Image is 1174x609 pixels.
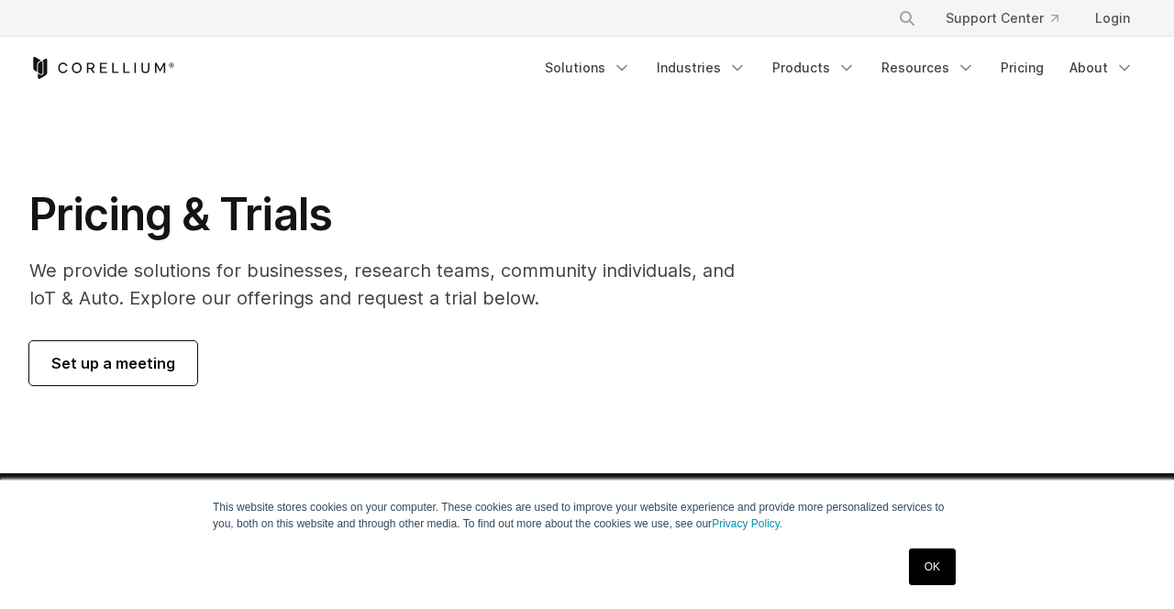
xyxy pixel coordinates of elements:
[646,51,758,84] a: Industries
[29,257,760,312] p: We provide solutions for businesses, research teams, community individuals, and IoT & Auto. Explo...
[1080,2,1145,35] a: Login
[213,499,961,532] p: This website stores cookies on your computer. These cookies are used to improve your website expe...
[29,187,760,242] h1: Pricing & Trials
[891,2,924,35] button: Search
[29,57,175,79] a: Corellium Home
[990,51,1055,84] a: Pricing
[51,352,175,374] span: Set up a meeting
[29,341,197,385] a: Set up a meeting
[870,51,986,84] a: Resources
[761,51,867,84] a: Products
[534,51,642,84] a: Solutions
[534,51,1145,84] div: Navigation Menu
[909,548,956,585] a: OK
[1058,51,1145,84] a: About
[876,2,1145,35] div: Navigation Menu
[931,2,1073,35] a: Support Center
[712,517,782,530] a: Privacy Policy.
